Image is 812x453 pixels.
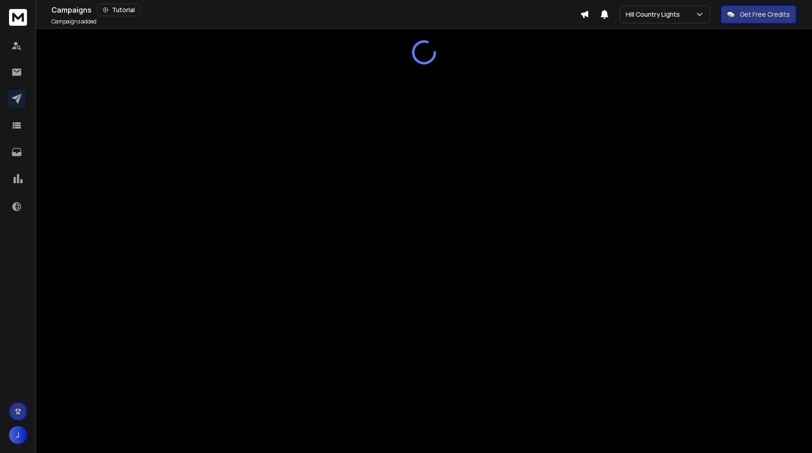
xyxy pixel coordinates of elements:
[9,426,27,444] button: J
[51,4,580,16] div: Campaigns
[51,18,97,25] p: Campaigns added
[97,4,141,16] button: Tutorial
[721,5,796,23] button: Get Free Credits
[626,10,683,19] p: Hill Country Lights
[740,10,790,19] p: Get Free Credits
